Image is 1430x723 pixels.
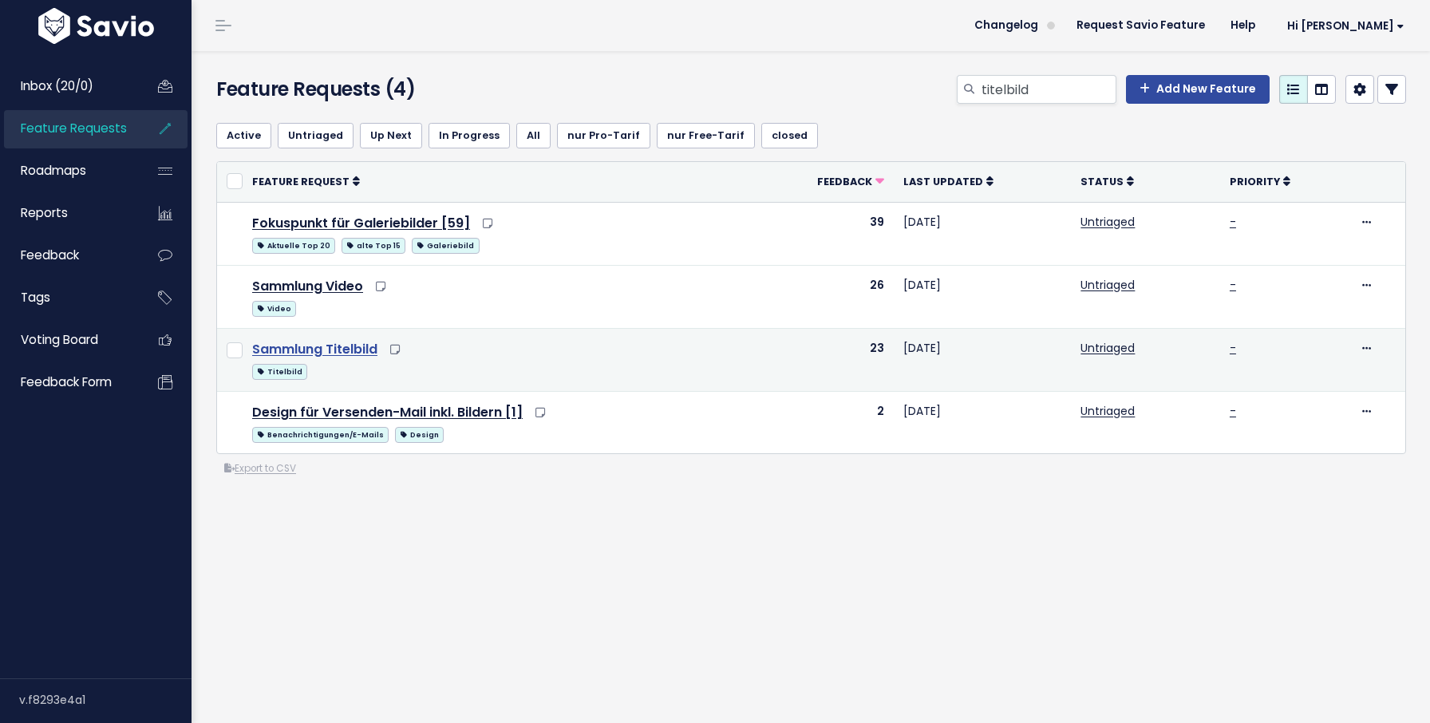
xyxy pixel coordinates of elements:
a: Untriaged [1080,340,1135,356]
a: - [1230,340,1236,356]
a: Sammlung Video [252,277,363,295]
span: Video [252,301,296,317]
span: Galeriebild [412,238,479,254]
a: - [1230,277,1236,293]
td: [DATE] [894,265,1071,328]
a: Fokuspunkt für Galeriebilder [59] [252,214,470,232]
a: Request Savio Feature [1064,14,1218,38]
h4: Feature Requests (4) [216,75,597,104]
img: logo-white.9d6f32f41409.svg [34,8,158,44]
span: Changelog [974,20,1038,31]
span: Benachrichtigungen/E-Mails [252,427,389,443]
span: Inbox (20/0) [21,77,93,94]
td: 39 [754,202,894,265]
span: Roadmaps [21,162,86,179]
a: Voting Board [4,322,132,358]
a: All [516,123,551,148]
a: Titelbild [252,361,307,381]
span: Status [1080,175,1124,188]
a: Sammlung Titelbild [252,340,377,358]
a: Roadmaps [4,152,132,189]
span: Design [395,427,444,443]
a: alte Top 15 [342,235,405,255]
span: Feedback [21,247,79,263]
span: Reports [21,204,68,221]
ul: Filter feature requests [216,123,1406,148]
a: Feedback [4,237,132,274]
a: Video [252,298,296,318]
td: 2 [754,391,894,453]
a: In Progress [429,123,510,148]
td: [DATE] [894,328,1071,391]
span: Last Updated [903,175,983,188]
a: Add New Feature [1126,75,1270,104]
span: Priority [1230,175,1280,188]
a: nur Pro-Tarif [557,123,650,148]
td: 23 [754,328,894,391]
a: Last Updated [903,173,993,189]
a: nur Free-Tarif [657,123,755,148]
a: Feature Request [252,173,360,189]
a: Untriaged [1080,214,1135,230]
a: Reports [4,195,132,231]
a: Untriaged [1080,403,1135,419]
a: Feedback form [4,364,132,401]
a: Priority [1230,173,1290,189]
a: Export to CSV [224,462,296,475]
a: Untriaged [1080,277,1135,293]
span: Feedback form [21,373,112,390]
a: Benachrichtigungen/E-Mails [252,424,389,444]
a: Inbox (20/0) [4,68,132,105]
a: Status [1080,173,1134,189]
div: v.f8293e4a1 [19,679,192,721]
a: Galeriebild [412,235,479,255]
a: closed [761,123,818,148]
span: Feedback [817,175,872,188]
td: 26 [754,265,894,328]
a: Feature Requests [4,110,132,147]
input: Search features... [980,75,1116,104]
span: Titelbild [252,364,307,380]
a: - [1230,403,1236,419]
a: Feedback [817,173,884,189]
span: Aktuelle Top 20 [252,238,335,254]
a: Design [395,424,444,444]
td: [DATE] [894,202,1071,265]
a: Active [216,123,271,148]
a: Tags [4,279,132,316]
span: alte Top 15 [342,238,405,254]
a: Hi [PERSON_NAME] [1268,14,1417,38]
span: Feature Request [252,175,350,188]
span: Hi [PERSON_NAME] [1287,20,1404,32]
span: Voting Board [21,331,98,348]
td: [DATE] [894,391,1071,453]
span: Feature Requests [21,120,127,136]
a: - [1230,214,1236,230]
a: Up Next [360,123,422,148]
a: Help [1218,14,1268,38]
a: Untriaged [278,123,354,148]
a: Aktuelle Top 20 [252,235,335,255]
a: Design für Versenden-Mail inkl. Bildern [1] [252,403,523,421]
span: Tags [21,289,50,306]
